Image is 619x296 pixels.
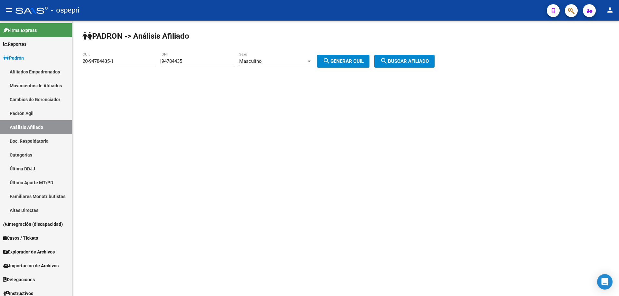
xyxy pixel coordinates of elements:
span: Delegaciones [3,276,35,283]
span: Explorador de Archivos [3,248,55,255]
button: Buscar afiliado [374,55,435,68]
span: Generar CUIL [323,58,364,64]
span: Importación de Archivos [3,262,59,269]
span: Casos / Tickets [3,234,38,242]
span: Padrón [3,54,24,62]
div: Open Intercom Messenger [597,274,613,290]
mat-icon: search [380,57,388,65]
span: Integración (discapacidad) [3,221,63,228]
button: Generar CUIL [317,55,369,68]
mat-icon: search [323,57,330,65]
span: Buscar afiliado [380,58,429,64]
span: - ospepri [51,3,79,17]
mat-icon: person [606,6,614,14]
span: Reportes [3,41,26,48]
strong: PADRON -> Análisis Afiliado [83,32,189,41]
div: | [160,58,374,64]
mat-icon: menu [5,6,13,14]
span: Firma Express [3,27,37,34]
span: Masculino [239,58,262,64]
